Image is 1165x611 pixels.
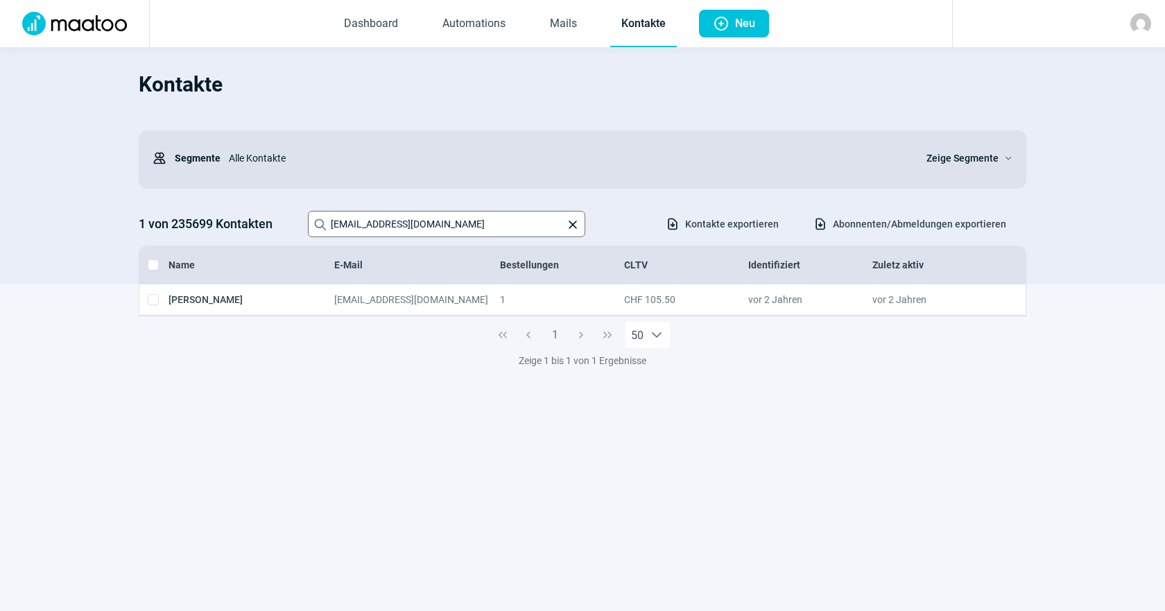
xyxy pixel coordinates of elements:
div: Identifiziert [748,258,872,272]
div: CLTV [624,258,748,272]
button: Page 1 [542,322,568,348]
a: Automations [431,1,517,47]
div: Bestellungen [500,258,624,272]
img: Logo [14,12,135,35]
div: CHF 105.50 [624,293,748,307]
h1: Kontakte [139,61,1026,108]
input: Search [308,211,585,237]
h3: 1 von 235699 Kontakten [139,213,294,235]
div: 1 [500,293,624,307]
div: Name [169,258,334,272]
div: Alle Kontakte [221,144,910,172]
a: Dashboard [333,1,409,47]
div: E-Mail [334,258,500,272]
div: Zuletz aktiv [872,258,996,272]
span: Kontakte exportieren [685,213,779,235]
button: Neu [699,10,769,37]
div: Segmente [153,144,221,172]
span: Rows per page [625,322,644,348]
a: Mails [539,1,588,47]
a: Kontakte [610,1,677,47]
div: Zeige 1 bis 1 von 1 Ergebnisse [139,354,1026,368]
img: avatar [1130,13,1151,34]
span: Zeige Segmente [926,150,999,166]
span: Abonnenten/Abmeldungen exportieren [833,213,1006,235]
div: [PERSON_NAME] [169,293,334,307]
span: Neu [735,10,755,37]
div: vor 2 Jahren [872,293,996,307]
div: vor 2 Jahren [748,293,872,307]
button: Abonnenten/Abmeldungen exportieren [799,212,1021,236]
div: [EMAIL_ADDRESS][DOMAIN_NAME] [334,293,500,307]
button: Kontakte exportieren [651,212,793,236]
